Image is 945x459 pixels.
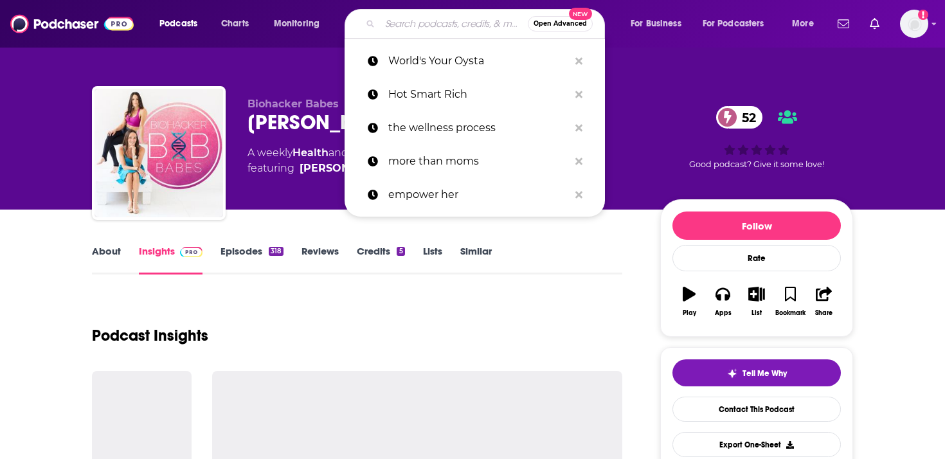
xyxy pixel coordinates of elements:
[248,161,514,176] span: featuring
[213,14,256,34] a: Charts
[716,106,762,129] a: 52
[672,245,841,271] div: Rate
[345,178,605,212] a: empower her
[10,12,134,36] img: Podchaser - Follow, Share and Rate Podcasts
[727,368,737,379] img: tell me why sparkle
[388,78,569,111] p: Hot Smart Rich
[328,147,348,159] span: and
[918,10,928,20] svg: Add a profile image
[423,245,442,274] a: Lists
[274,15,319,33] span: Monitoring
[672,359,841,386] button: tell me why sparkleTell Me Why
[672,278,706,325] button: Play
[180,247,203,257] img: Podchaser Pro
[388,145,569,178] p: more than moms
[345,44,605,78] a: World's Your Oysta
[792,15,814,33] span: More
[528,16,593,32] button: Open AdvancedNew
[221,245,283,274] a: Episodes318
[357,9,617,39] div: Search podcasts, credits, & more...
[783,14,830,34] button: open menu
[534,21,587,27] span: Open Advanced
[660,98,853,177] div: 52Good podcast? Give it some love!
[150,14,214,34] button: open menu
[815,309,833,317] div: Share
[672,432,841,457] button: Export One-Sheet
[689,159,824,169] span: Good podcast? Give it some love!
[357,245,404,274] a: Credits5
[248,145,514,176] div: A weekly podcast
[248,98,339,110] span: Biohacker Babes
[397,247,404,256] div: 5
[900,10,928,38] span: Logged in as autumncomm
[715,309,732,317] div: Apps
[388,178,569,212] p: empower her
[460,245,492,274] a: Similar
[703,15,764,33] span: For Podcasters
[622,14,697,34] button: open menu
[345,78,605,111] a: Hot Smart Rich
[631,15,681,33] span: For Business
[159,15,197,33] span: Podcasts
[139,245,203,274] a: InsightsPodchaser Pro
[740,278,773,325] button: List
[775,309,806,317] div: Bookmark
[92,326,208,345] h1: Podcast Insights
[683,309,696,317] div: Play
[900,10,928,38] img: User Profile
[751,309,762,317] div: List
[729,106,762,129] span: 52
[345,145,605,178] a: more than moms
[569,8,592,20] span: New
[672,212,841,240] button: Follow
[301,245,339,274] a: Reviews
[742,368,787,379] span: Tell Me Why
[833,13,854,35] a: Show notifications dropdown
[221,15,249,33] span: Charts
[345,111,605,145] a: the wellness process
[292,147,328,159] a: Health
[672,397,841,422] a: Contact This Podcast
[865,13,885,35] a: Show notifications dropdown
[265,14,336,34] button: open menu
[94,89,223,217] img: Renee Belz & Lauren Sambataro
[380,14,528,34] input: Search podcasts, credits, & more...
[773,278,807,325] button: Bookmark
[900,10,928,38] button: Show profile menu
[92,245,121,274] a: About
[807,278,841,325] button: Share
[388,44,569,78] p: World's Your Oysta
[706,278,739,325] button: Apps
[694,14,783,34] button: open menu
[388,111,569,145] p: the wellness process
[300,161,392,176] a: [PERSON_NAME]
[269,247,283,256] div: 318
